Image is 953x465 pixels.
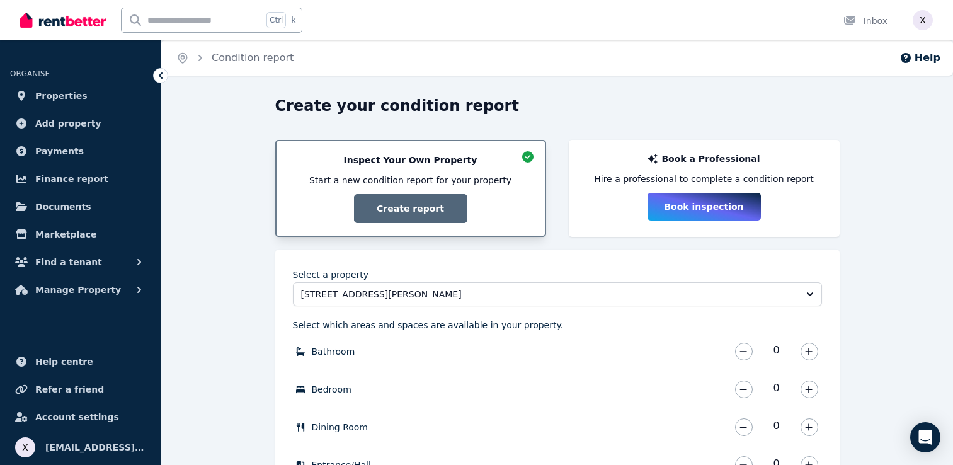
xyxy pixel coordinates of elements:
[756,343,797,360] span: 0
[35,171,108,187] span: Finance report
[35,410,119,425] span: Account settings
[10,349,151,374] a: Help centre
[161,40,309,76] nav: Breadcrumb
[910,422,940,452] div: Open Intercom Messenger
[10,83,151,108] a: Properties
[35,144,84,159] span: Payments
[756,418,797,436] span: 0
[35,199,91,214] span: Documents
[309,174,511,187] span: Start a new condition report for your property
[10,377,151,402] a: Refer a friend
[45,440,146,455] span: [EMAIL_ADDRESS][DOMAIN_NAME]
[10,111,151,136] a: Add property
[291,15,295,25] span: k
[35,227,96,242] span: Marketplace
[913,10,933,30] img: xutracey@hotmail.com
[293,282,822,306] button: [STREET_ADDRESS][PERSON_NAME]
[293,319,564,331] p: Select which areas and spaces are available in your property.
[10,222,151,247] a: Marketplace
[648,193,761,221] button: Book inspection
[35,116,101,131] span: Add property
[35,88,88,103] span: Properties
[312,421,368,433] label: Dining Room
[266,12,286,28] span: Ctrl
[10,139,151,164] a: Payments
[212,52,294,64] a: Condition report
[10,405,151,430] a: Account settings
[843,14,887,27] div: Inbox
[35,255,102,270] span: Find a tenant
[312,383,351,396] label: Bedroom
[661,152,760,165] p: Book a Professional
[344,154,477,166] p: Inspect Your Own Property
[15,437,35,457] img: xutracey@hotmail.com
[35,282,121,297] span: Manage Property
[10,194,151,219] a: Documents
[293,270,369,280] label: Select a property
[10,166,151,192] a: Finance report
[20,11,106,30] img: RentBetter
[275,96,519,116] h1: Create your condition report
[756,381,797,398] span: 0
[10,69,50,78] span: ORGANISE
[301,288,796,301] span: [STREET_ADDRESS][PERSON_NAME]
[312,345,355,358] label: Bathroom
[899,50,940,66] button: Help
[10,250,151,275] button: Find a tenant
[10,277,151,302] button: Manage Property
[594,173,814,185] span: Hire a professional to complete a condition report
[35,382,104,397] span: Refer a friend
[35,354,93,369] span: Help centre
